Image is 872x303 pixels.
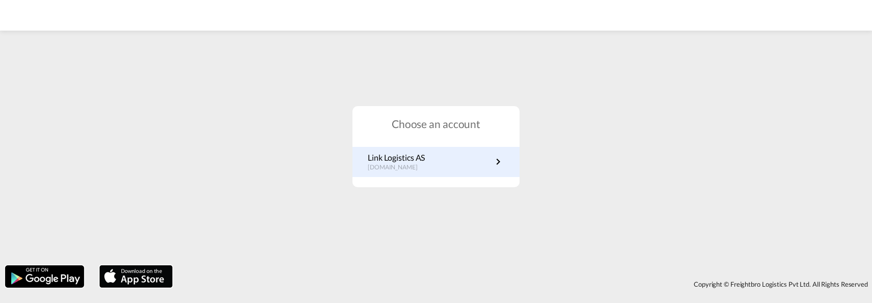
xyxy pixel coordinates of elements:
a: Link Logistics AS[DOMAIN_NAME] [368,152,504,172]
md-icon: icon-chevron-right [492,156,504,168]
div: Copyright © Freightbro Logistics Pvt Ltd. All Rights Reserved [178,275,872,293]
p: Link Logistics AS [368,152,428,163]
p: [DOMAIN_NAME] [368,163,428,172]
h1: Choose an account [352,116,520,131]
img: apple.png [98,264,174,289]
img: google.png [4,264,85,289]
